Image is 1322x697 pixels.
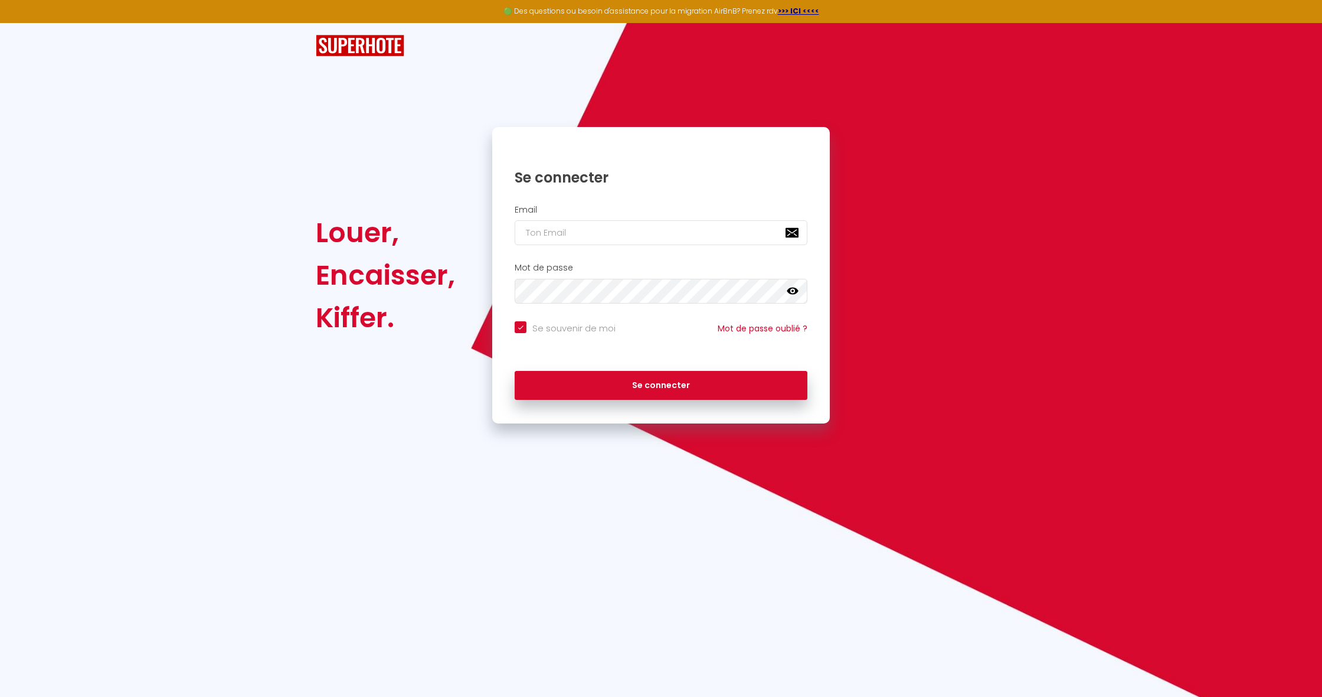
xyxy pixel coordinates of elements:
[316,35,404,57] img: SuperHote logo
[515,371,807,400] button: Se connecter
[515,220,807,245] input: Ton Email
[316,254,455,297] div: Encaisser,
[316,211,455,254] div: Louer,
[718,323,807,334] a: Mot de passe oublié ?
[515,168,807,187] h1: Se connecter
[515,263,807,273] h2: Mot de passe
[316,297,455,339] div: Kiffer.
[515,205,807,215] h2: Email
[778,6,819,16] a: >>> ICI <<<<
